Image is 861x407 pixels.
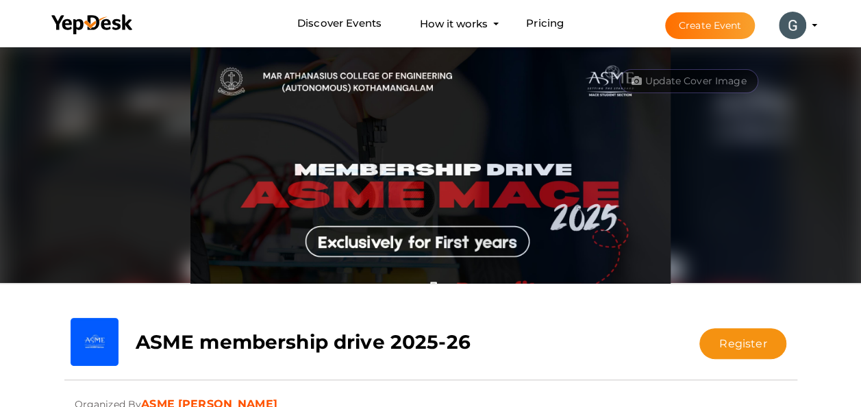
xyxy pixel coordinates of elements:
[699,328,786,359] button: Register
[665,12,756,39] button: Create Event
[779,12,806,39] img: ACg8ocLNMWU3FhB9H21zX6X1KPH8XtPaHUowRCIeIEXEq7Ga7Ck1EQ=s100
[619,69,759,93] button: Update Cover Image
[190,44,670,284] img: MISGEQK3_normal.jpeg
[416,11,492,36] button: How it works
[526,11,564,36] a: Pricing
[136,330,471,354] b: ASME membership drive 2025-26
[297,11,382,36] a: Discover Events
